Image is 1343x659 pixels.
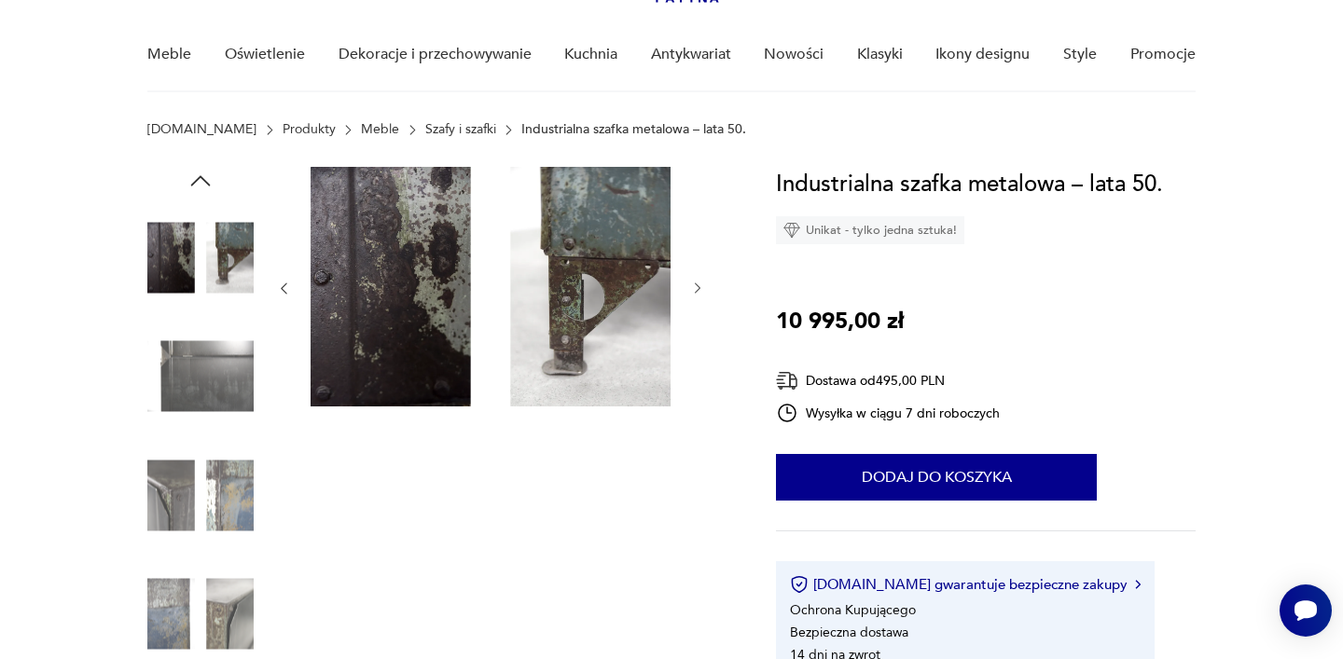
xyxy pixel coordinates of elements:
[651,19,731,90] a: Antykwariat
[425,122,496,137] a: Szafy i szafki
[783,222,800,239] img: Ikona diamentu
[1130,19,1196,90] a: Promocje
[147,204,254,310] img: Zdjęcie produktu Industrialna szafka metalowa – lata 50.
[339,19,532,90] a: Dekoracje i przechowywanie
[776,216,964,244] div: Unikat - tylko jedna sztuka!
[790,601,916,619] li: Ochrona Kupującego
[790,624,908,641] li: Bezpieczna dostawa
[361,122,399,137] a: Meble
[776,304,904,339] p: 10 995,00 zł
[147,122,256,137] a: [DOMAIN_NAME]
[857,19,903,90] a: Klasyki
[776,369,1000,392] div: Dostawa od 495,00 PLN
[790,575,1140,594] button: [DOMAIN_NAME] gwarantuje bezpieczne zakupy
[776,402,1000,424] div: Wysyłka w ciągu 7 dni roboczych
[1063,19,1097,90] a: Style
[147,19,191,90] a: Meble
[283,122,336,137] a: Produkty
[147,323,254,430] img: Zdjęcie produktu Industrialna szafka metalowa – lata 50.
[147,442,254,548] img: Zdjęcie produktu Industrialna szafka metalowa – lata 50.
[521,122,746,137] p: Industrialna szafka metalowa – lata 50.
[776,369,798,392] img: Ikona dostawy
[790,575,809,594] img: Ikona certyfikatu
[1135,580,1141,589] img: Ikona strzałki w prawo
[776,454,1097,501] button: Dodaj do koszyka
[935,19,1030,90] a: Ikony designu
[225,19,305,90] a: Oświetlenie
[764,19,824,90] a: Nowości
[311,167,671,406] img: Zdjęcie produktu Industrialna szafka metalowa – lata 50.
[564,19,617,90] a: Kuchnia
[776,167,1163,202] h1: Industrialna szafka metalowa – lata 50.
[1280,584,1332,637] iframe: Smartsupp widget button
